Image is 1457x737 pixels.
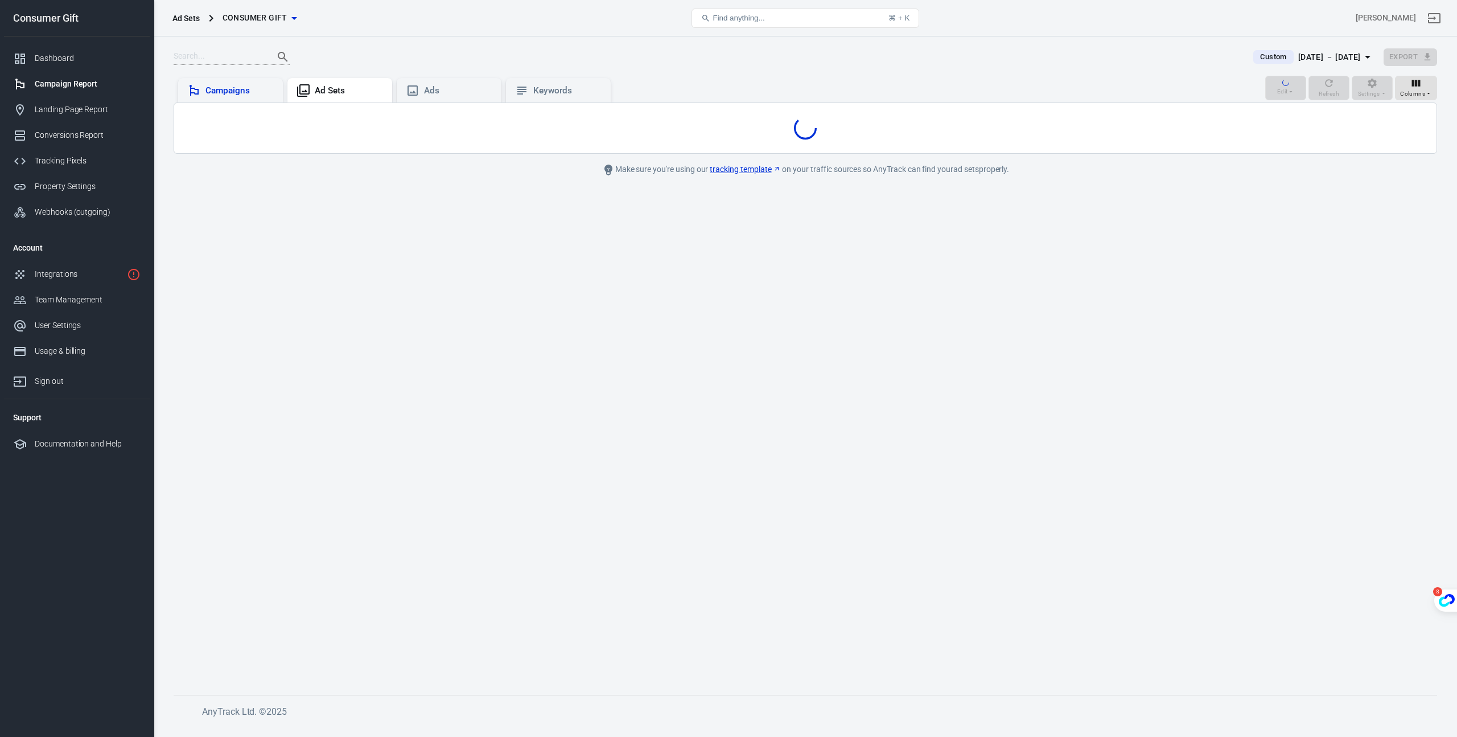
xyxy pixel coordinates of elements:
button: Search [269,43,297,71]
span: Custom [1256,51,1291,63]
a: Tracking Pixels [4,148,150,174]
a: Property Settings [4,174,150,199]
button: Consumer Gift [218,7,301,28]
div: Ad Sets [172,13,200,24]
div: Campaigns [205,85,274,97]
span: Columns [1400,89,1425,99]
div: Documentation and Help [35,438,141,450]
a: Usage & billing [4,338,150,364]
a: Webhooks (outgoing) [4,199,150,225]
a: Sign out [4,364,150,394]
button: Columns [1395,76,1437,101]
svg: 1 networks not verified yet [127,268,141,281]
a: Conversions Report [4,122,150,148]
span: Find anything... [713,14,764,22]
a: Sign out [1421,5,1448,32]
li: Support [4,404,150,431]
div: Keywords [533,85,602,97]
div: Property Settings [35,181,141,193]
div: Account id: juSFbWAb [1356,12,1416,24]
button: Find anything...⌘ + K [692,9,919,28]
a: Landing Page Report [4,97,150,122]
input: Search... [174,50,265,64]
div: Sign out [35,375,141,387]
button: Custom[DATE] － [DATE] [1244,48,1383,67]
li: Account [4,234,150,261]
div: Team Management [35,294,141,306]
span: Consumer Gift [223,11,287,25]
div: ⌘ + K [888,14,909,22]
a: Dashboard [4,46,150,71]
div: Landing Page Report [35,104,141,116]
div: [DATE] － [DATE] [1298,50,1361,64]
h6: AnyTrack Ltd. © 2025 [202,705,1056,719]
div: Tracking Pixels [35,155,141,167]
div: Consumer Gift [4,13,150,23]
div: User Settings [35,320,141,331]
div: Ads [424,85,492,97]
a: tracking template [710,163,780,175]
a: Integrations [4,261,150,287]
div: Dashboard [35,52,141,64]
div: Usage & billing [35,345,141,357]
div: Ad Sets [315,85,383,97]
div: Integrations [35,268,122,280]
div: Campaign Report [35,78,141,90]
div: Make sure you're using our on your traffic sources so AnyTrack can find your ad sets properly. [549,163,1061,177]
div: Webhooks (outgoing) [35,206,141,218]
a: Team Management [4,287,150,313]
div: Conversions Report [35,129,141,141]
a: Campaign Report [4,71,150,97]
a: User Settings [4,313,150,338]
